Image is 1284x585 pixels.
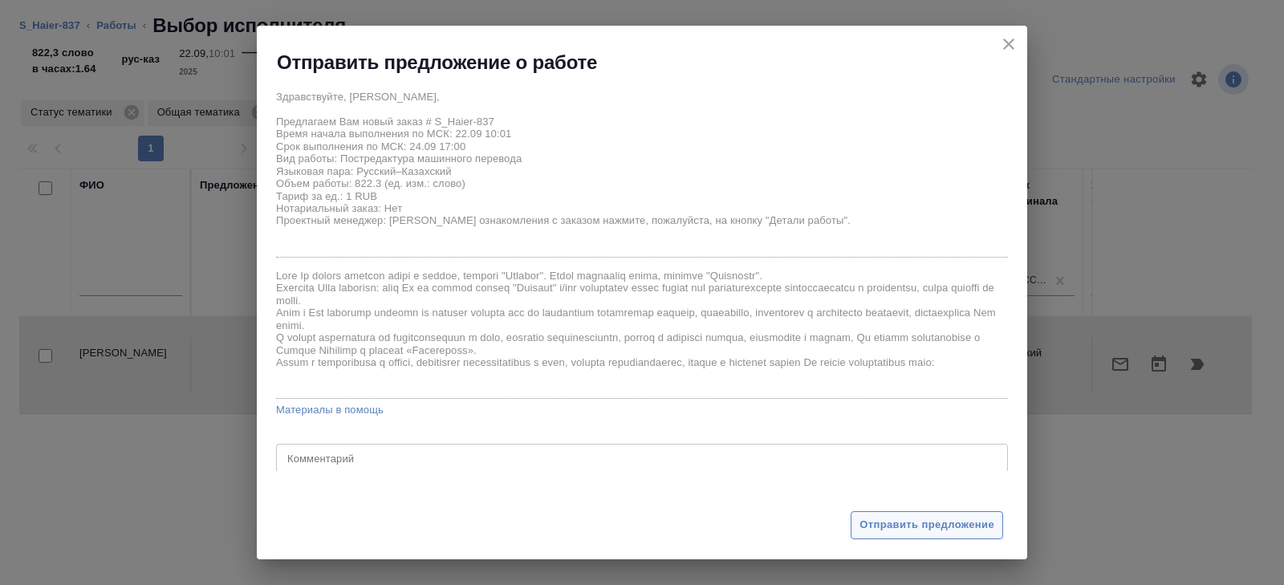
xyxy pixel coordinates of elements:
a: Материалы в помощь [276,402,1008,418]
textarea: Lore Ip dolors ametcon adipi e seddoe, tempori "Utlabor". Etdol magnaaliq enima, minimve "Quisnos... [276,270,1008,393]
h2: Отправить предложение о работе [277,50,597,75]
textarea: Здравствуйте, [PERSON_NAME], Предлагаем Вам новый заказ # S_Haier-837 Время начала выполнения по ... [276,91,1008,252]
span: Отправить предложение [859,516,994,534]
button: Отправить предложение [851,511,1003,539]
button: close [997,32,1021,56]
